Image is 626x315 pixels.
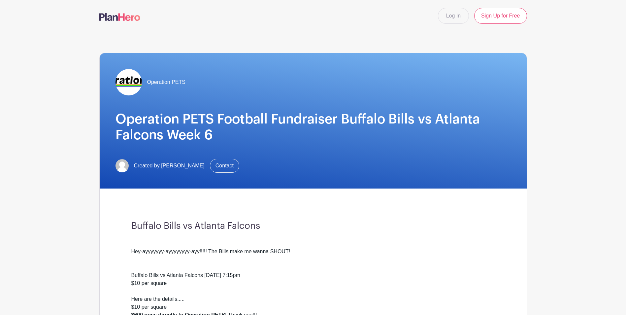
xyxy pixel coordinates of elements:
[210,159,239,173] a: Contact
[131,240,495,263] div: Hey-ayyyyyyy-ayyyyyyyy-ayy!!!!! The Bills make me wanna SHOUT!
[147,78,186,86] span: Operation PETS
[115,111,511,143] h1: Operation PETS Football Fundraiser Buffalo Bills vs Atlanta Falcons Week 6
[474,8,527,24] a: Sign Up for Free
[131,263,495,295] div: Buffalo Bills vs Atlanta Falcons [DATE] 7:15pm $10 per square
[134,162,205,170] span: Created by [PERSON_NAME]
[131,303,495,311] div: $10 per square
[131,295,495,303] div: Here are the details.....
[115,159,129,172] img: default-ce2991bfa6775e67f084385cd625a349d9dcbb7a52a09fb2fda1e96e2d18dcdb.png
[131,221,495,232] h3: Buffalo Bills vs Atlanta Falcons
[438,8,469,24] a: Log In
[115,69,142,95] img: logo%20reduced%20for%20Plan%20Hero.jpg
[99,13,140,21] img: logo-507f7623f17ff9eddc593b1ce0a138ce2505c220e1c5a4e2b4648c50719b7d32.svg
